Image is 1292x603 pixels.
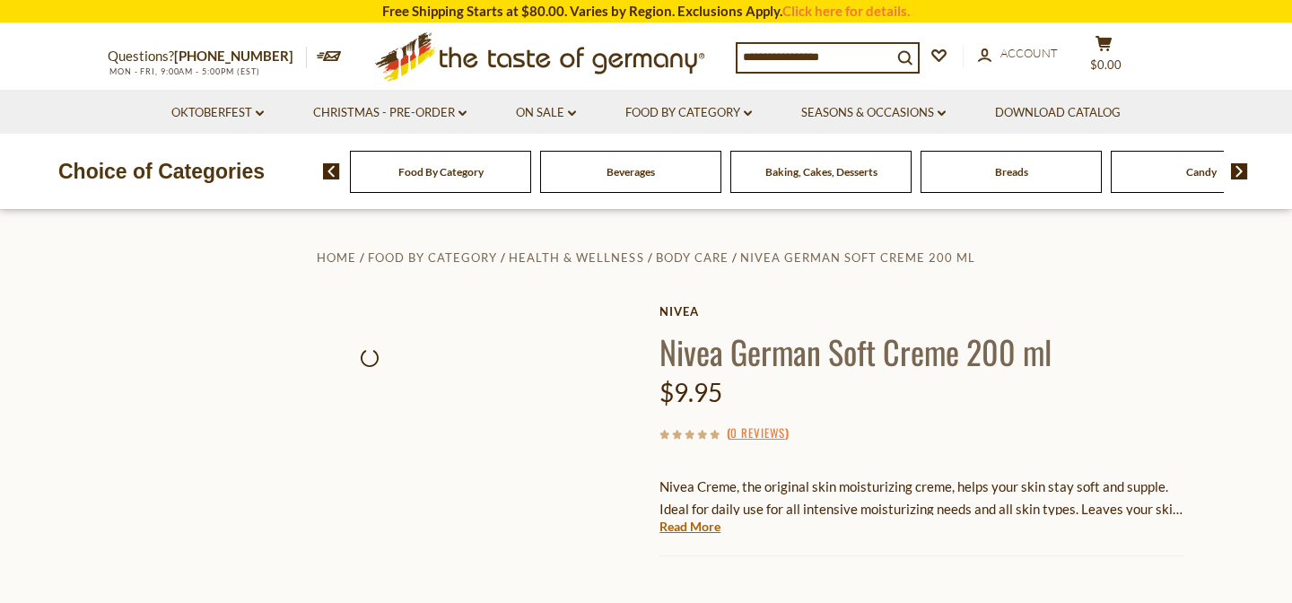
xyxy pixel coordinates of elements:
[174,48,293,64] a: [PHONE_NUMBER]
[659,304,1184,319] a: Nivea
[516,103,576,123] a: On Sale
[625,103,752,123] a: Food By Category
[978,44,1058,64] a: Account
[740,250,975,265] a: Nivea German Soft Creme 200 ml
[398,165,484,179] a: Food By Category
[317,250,356,265] a: Home
[656,250,729,265] a: Body Care
[1090,57,1122,72] span: $0.00
[368,250,497,265] a: Food By Category
[782,3,910,19] a: Click here for details.
[607,165,655,179] a: Beverages
[1186,165,1217,179] a: Candy
[323,163,340,179] img: previous arrow
[801,103,946,123] a: Seasons & Occasions
[659,518,720,536] a: Read More
[765,165,877,179] a: Baking, Cakes, Desserts
[995,165,1028,179] a: Breads
[509,250,643,265] a: Health & Wellness
[108,66,260,76] span: MON - FRI, 9:00AM - 5:00PM (EST)
[1000,46,1058,60] span: Account
[659,377,722,407] span: $9.95
[995,103,1121,123] a: Download Catalog
[1077,35,1130,80] button: $0.00
[727,424,789,441] span: ( )
[659,331,1184,371] h1: Nivea German Soft Creme 200 ml
[313,103,467,123] a: Christmas - PRE-ORDER
[108,45,307,68] p: Questions?
[171,103,264,123] a: Oktoberfest
[730,424,785,443] a: 0 Reviews
[659,478,1183,539] span: Nivea Creme, the original skin moisturizing creme, helps your skin stay soft and supple. Ideal fo...
[1231,163,1248,179] img: next arrow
